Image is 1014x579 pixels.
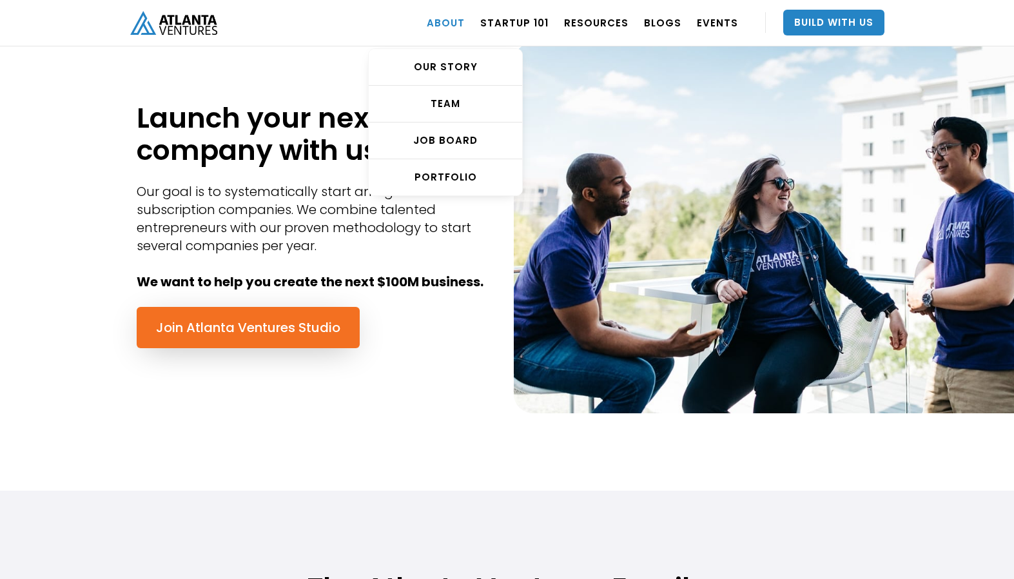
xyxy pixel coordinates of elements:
[369,123,522,159] a: Job Board
[369,61,522,74] div: OUR STORY
[369,159,522,195] a: PORTFOLIO
[697,5,738,41] a: EVENTS
[480,5,549,41] a: Startup 101
[369,171,522,184] div: PORTFOLIO
[369,97,522,110] div: TEAM
[644,5,681,41] a: BLOGS
[783,10,884,35] a: Build With Us
[369,49,522,86] a: OUR STORY
[564,5,629,41] a: RESOURCES
[137,102,494,166] h1: Launch your next company with us
[137,307,360,348] a: Join Atlanta Ventures Studio
[137,182,494,291] div: Our goal is to systematically start and grow successful subscription companies. We combine talent...
[137,273,483,291] strong: We want to help you create the next $100M business.
[369,86,522,123] a: TEAM
[427,5,465,41] a: ABOUT
[369,134,522,147] div: Job Board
